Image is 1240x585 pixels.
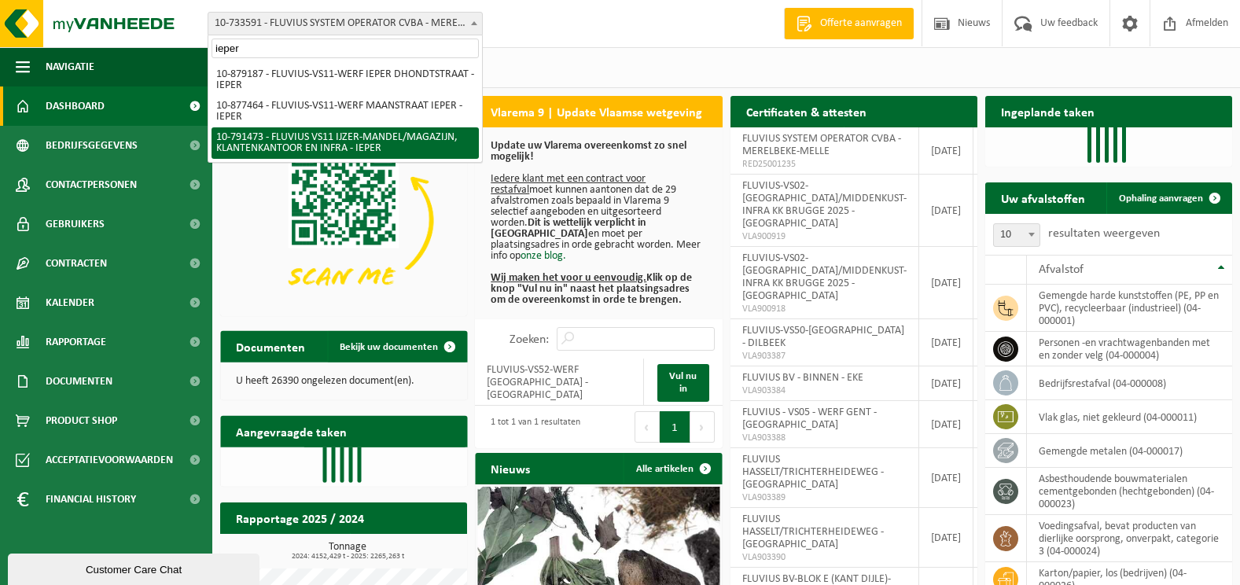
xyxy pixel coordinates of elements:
[220,416,362,447] h2: Aangevraagde taken
[491,217,646,240] b: Dit is wettelijk verplicht in [GEOGRAPHIC_DATA]
[742,252,907,302] span: FLUVIUS-VS02-[GEOGRAPHIC_DATA]/MIDDENKUST-INFRA KK BRUGGE 2025 - [GEOGRAPHIC_DATA]
[1119,193,1203,204] span: Ophaling aanvragen
[742,513,884,550] span: FLUVIUS HASSELT/TRICHTERHEIDEWEG - [GEOGRAPHIC_DATA]
[236,376,451,387] p: U heeft 26390 ongelezen document(en).
[1106,182,1231,214] a: Ophaling aanvragen
[475,96,718,127] h2: Vlarema 9 | Update Vlaamse wetgeving
[1048,227,1160,240] label: resultaten weergeven
[228,553,467,561] span: 2024: 4152,429 t - 2025: 2265,263 t
[1027,366,1232,400] td: bedrijfsrestafval (04-000008)
[784,8,914,39] a: Offerte aanvragen
[483,410,580,444] div: 1 tot 1 van 1 resultaten
[635,411,660,443] button: Previous
[208,12,483,35] span: 10-733591 - FLUVIUS SYSTEM OPERATOR CVBA - MERELBEKE-MELLE
[742,158,907,171] span: RED25001235
[742,350,907,362] span: VLA903387
[985,182,1101,213] h2: Uw afvalstoffen
[994,224,1039,246] span: 10
[730,96,882,127] h2: Certificaten & attesten
[919,448,973,508] td: [DATE]
[1039,263,1084,276] span: Afvalstof
[475,359,643,406] td: FLUVIUS-VS52-WERF [GEOGRAPHIC_DATA] - [GEOGRAPHIC_DATA]
[919,127,973,175] td: [DATE]
[985,96,1110,127] h2: Ingeplande taken
[742,303,907,315] span: VLA900918
[46,283,94,322] span: Kalender
[491,140,686,163] b: Update uw Vlarema overeenkomst zo snel mogelijk!
[510,333,549,346] label: Zoeken:
[491,141,706,306] p: moet kunnen aantonen dat de 29 afvalstromen zoals bepaald in Vlarema 9 selectief aangeboden en ui...
[46,126,138,165] span: Bedrijfsgegevens
[46,322,106,362] span: Rapportage
[742,133,901,157] span: FLUVIUS SYSTEM OPERATOR CVBA - MERELBEKE-MELLE
[475,453,546,484] h2: Nieuws
[919,175,973,247] td: [DATE]
[46,165,137,204] span: Contactpersonen
[220,127,467,313] img: Download de VHEPlus App
[521,250,566,262] a: onze blog.
[919,319,973,366] td: [DATE]
[46,244,107,283] span: Contracten
[327,331,465,362] a: Bekijk uw documenten
[657,364,709,402] a: Vul nu in
[816,16,906,31] span: Offerte aanvragen
[491,272,692,306] b: Klik op de knop "Vul nu in" naast het plaatsingsadres om de overeenkomst in orde te brengen.
[1027,468,1232,515] td: asbesthoudende bouwmaterialen cementgebonden (hechtgebonden) (04-000023)
[228,542,467,561] h3: Tonnage
[8,550,263,585] iframe: chat widget
[742,325,904,349] span: FLUVIUS-VS50-[GEOGRAPHIC_DATA] - DILBEEK
[220,331,321,362] h2: Documenten
[993,223,1040,247] span: 10
[212,127,479,159] li: 10-791473 - FLUVIUS VS11 IJZER-MANDEL/MAGAZIJN, KLANTENKANTOOR EN INFRA - IEPER
[491,173,646,196] u: Iedere klant met een contract voor restafval
[919,247,973,319] td: [DATE]
[919,366,973,401] td: [DATE]
[660,411,690,443] button: 1
[742,230,907,243] span: VLA900919
[350,533,465,565] a: Bekijk rapportage
[46,440,173,480] span: Acceptatievoorwaarden
[742,384,907,397] span: VLA903384
[742,432,907,444] span: VLA903388
[46,47,94,86] span: Navigatie
[46,480,136,519] span: Financial History
[1027,515,1232,562] td: voedingsafval, bevat producten van dierlijke oorsprong, onverpakt, categorie 3 (04-000024)
[46,204,105,244] span: Gebruikers
[919,508,973,568] td: [DATE]
[220,502,380,533] h2: Rapportage 2025 / 2024
[46,362,112,401] span: Documenten
[212,64,479,96] li: 10-879187 - FLUVIUS-VS11-WERF IEPER DHONDTSTRAAT - IEPER
[212,96,479,127] li: 10-877464 - FLUVIUS-VS11-WERF MAANSTRAAT IEPER - IEPER
[1027,332,1232,366] td: personen -en vrachtwagenbanden met en zonder velg (04-000004)
[690,411,715,443] button: Next
[1027,434,1232,468] td: gemengde metalen (04-000017)
[208,13,482,35] span: 10-733591 - FLUVIUS SYSTEM OPERATOR CVBA - MERELBEKE-MELLE
[1027,400,1232,434] td: vlak glas, niet gekleurd (04-000011)
[919,401,973,448] td: [DATE]
[742,372,863,384] span: FLUVIUS BV - BINNEN - EKE
[1027,285,1232,332] td: gemengde harde kunststoffen (PE, PP en PVC), recycleerbaar (industrieel) (04-000001)
[340,342,438,352] span: Bekijk uw documenten
[742,180,907,230] span: FLUVIUS-VS02-[GEOGRAPHIC_DATA]/MIDDENKUST-INFRA KK BRUGGE 2025 - [GEOGRAPHIC_DATA]
[624,453,721,484] a: Alle artikelen
[46,86,105,126] span: Dashboard
[742,491,907,504] span: VLA903389
[491,272,646,284] u: Wij maken het voor u eenvoudig.
[742,454,884,491] span: FLUVIUS HASSELT/TRICHTERHEIDEWEG - [GEOGRAPHIC_DATA]
[46,401,117,440] span: Product Shop
[742,407,877,431] span: FLUVIUS - VS05 - WERF GENT - [GEOGRAPHIC_DATA]
[742,551,907,564] span: VLA903390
